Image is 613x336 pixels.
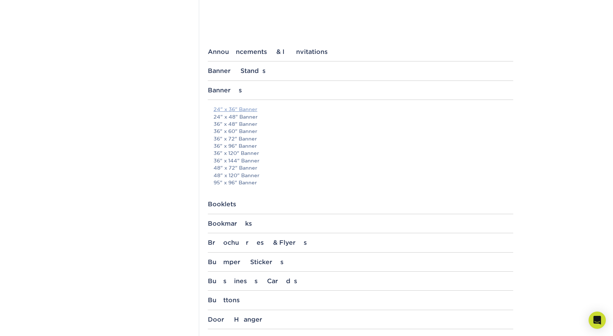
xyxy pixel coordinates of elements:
[214,158,259,164] a: 36" x 144" Banner
[208,220,513,227] div: Bookmarks
[214,165,257,171] a: 48" x 72" Banner
[214,136,257,142] a: 36" x 72" Banner
[214,114,258,120] a: 24" x 48" Banner
[214,128,257,134] a: 36" x 60" Banner
[208,316,513,323] div: Door Hanger
[208,48,513,55] div: Announcements & Invitations
[208,87,513,94] div: Banners
[214,180,257,185] a: 95" x 96" Banner
[208,239,513,246] div: Brochures & Flyers
[208,277,513,285] div: Business Cards
[214,121,257,127] a: 36" x 48" Banner
[214,150,259,156] a: 36" x 120" Banner
[589,312,606,329] div: Open Intercom Messenger
[208,67,513,74] div: Banner Stands
[208,258,513,266] div: Bumper Stickers
[214,106,257,112] a: 24" x 36" Banner
[214,172,259,178] a: 48" x 120" Banner
[214,143,257,149] a: 36" x 96" Banner
[208,201,513,208] div: Booklets
[208,296,513,304] div: Buttons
